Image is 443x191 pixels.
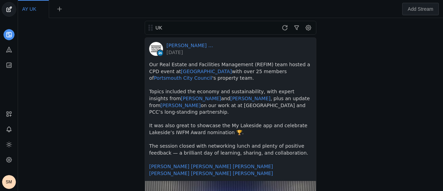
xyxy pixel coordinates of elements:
[166,49,215,56] a: [DATE]
[154,75,212,81] a: Portsmouth City Council
[233,171,273,176] a: [PERSON_NAME]
[22,7,36,11] span: Click to edit name
[149,164,189,169] a: [PERSON_NAME]
[181,96,221,101] a: [PERSON_NAME]
[233,164,273,169] a: [PERSON_NAME]
[191,164,231,169] a: [PERSON_NAME]
[166,42,215,49] a: [PERSON_NAME] [PERSON_NAME] │[GEOGRAPHIC_DATA]
[2,175,16,189] button: SM
[53,6,66,11] app-icon-button: New Tab
[155,24,238,31] div: UK
[149,61,312,177] pre: Our Real Estate and Facilities Management (REFIM) team hosted a CPD event at with over 25 members...
[181,69,232,74] a: [GEOGRAPHIC_DATA]
[161,103,201,108] a: [PERSON_NAME]
[402,3,439,15] button: Add Stream
[230,96,270,101] a: [PERSON_NAME]
[149,42,163,56] img: cache
[191,171,231,176] a: [PERSON_NAME]
[408,6,433,12] span: Add Stream
[149,171,189,176] a: [PERSON_NAME]
[155,24,238,31] div: UK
